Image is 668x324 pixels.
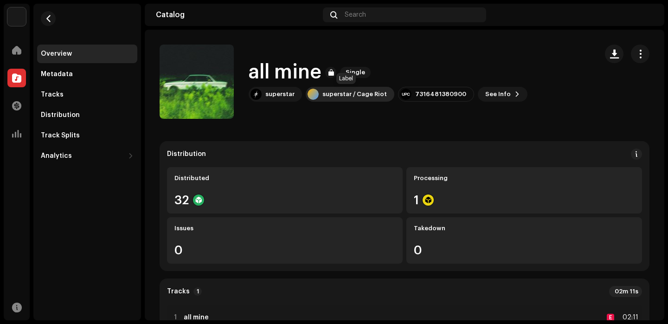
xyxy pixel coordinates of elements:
div: Track Splits [41,132,80,139]
h1: all mine [249,62,321,83]
strong: Tracks [167,288,190,295]
span: See Info [485,85,511,104]
div: Tracks [41,91,64,98]
div: Processing [414,175,635,182]
div: Catalog [156,11,319,19]
div: E [607,314,614,321]
div: Distribution [41,111,80,119]
span: Single [340,67,371,78]
div: superstar [265,91,295,98]
re-m-nav-item: Track Splits [37,126,137,145]
div: 02:11 [618,312,638,323]
div: Overview [41,50,72,58]
re-m-nav-dropdown: Analytics [37,147,137,165]
re-m-nav-item: Distribution [37,106,137,124]
strong: all mine [184,314,209,321]
div: Distribution [167,150,206,158]
div: Takedown [414,225,635,232]
re-m-nav-item: Tracks [37,85,137,104]
span: Search [345,11,366,19]
button: See Info [478,87,527,102]
img: 5a7be2c7-20a7-468b-aa60-3e9307d51880 [638,7,653,22]
div: Analytics [41,152,72,160]
re-m-nav-item: Overview [37,45,137,63]
div: Metadata [41,71,73,78]
div: 7316481380900 [415,91,466,98]
img: 3ff9673b-e5a3-4cbb-b5de-6b7f18c7ceff [250,89,262,100]
re-m-nav-item: Metadata [37,65,137,84]
p-badge: 1 [193,287,202,296]
div: Distributed [174,175,395,182]
img: 3bdc119d-ef2f-4d41-acde-c0e9095fc35a [7,7,26,26]
div: Issues [174,225,395,232]
div: superstar / Cage Riot [322,91,387,98]
div: 02m 11s [609,286,642,297]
